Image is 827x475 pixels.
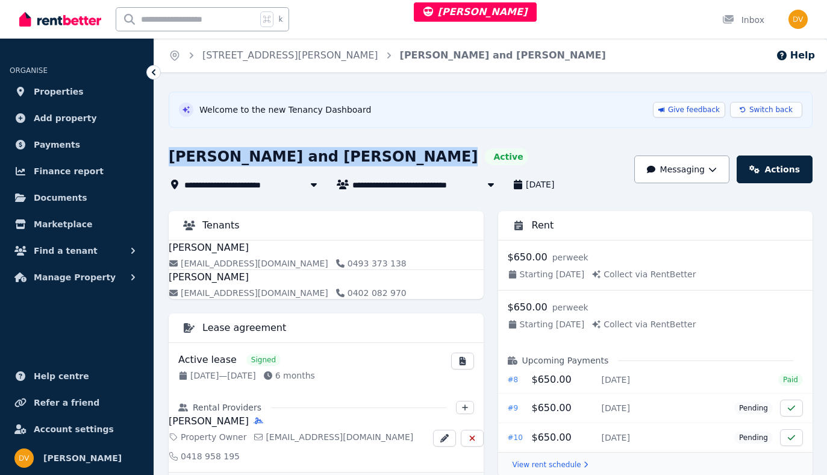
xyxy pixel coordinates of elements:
[254,431,413,443] a: [EMAIL_ADDRESS][DOMAIN_NAME]
[19,10,101,28] img: RentBetter
[602,432,630,444] span: [DATE]
[602,374,630,386] span: [DATE]
[34,84,84,99] span: Properties
[532,218,554,233] h3: Rent
[10,364,144,388] a: Help centre
[526,178,554,190] span: [DATE]
[423,6,528,17] span: [PERSON_NAME]
[34,111,97,125] span: Add property
[508,433,522,442] div: # 10
[552,251,588,263] span: per week
[335,257,407,269] a: 0493 373 138
[508,300,548,315] p: $650.00
[10,212,144,236] a: Marketplace
[34,369,89,383] span: Help centre
[193,401,261,414] h3: Rental Providers
[749,105,793,115] span: Switch back
[34,422,114,436] span: Account settings
[591,268,696,280] span: Collect via RentBetter
[169,450,240,462] a: 0418 958 195
[34,395,99,410] span: Refer a friend
[532,401,592,415] p: $650.00
[34,190,87,205] span: Documents
[508,268,585,280] span: Starting [DATE]
[10,159,144,183] a: Finance report
[10,417,144,441] a: Account settings
[508,250,548,265] p: $650.00
[737,156,813,183] a: Actions
[783,375,798,385] span: Paid
[335,287,407,299] a: 0402 082 970
[10,265,144,289] button: Manage Property
[776,48,815,63] button: Help
[169,257,328,269] a: [EMAIL_ADDRESS][DOMAIN_NAME]
[591,318,696,330] span: Collect via RentBetter
[202,49,378,61] a: [STREET_ADDRESS][PERSON_NAME]
[513,460,588,470] a: View rent schedule
[522,354,609,366] h3: Upcoming Payments
[10,133,144,157] a: Payments
[154,39,620,72] nav: Breadcrumb
[34,270,116,285] span: Manage Property
[722,14,764,26] div: Inbox
[169,287,328,299] a: [EMAIL_ADDRESS][DOMAIN_NAME]
[10,391,144,415] a: Refer a friend
[730,102,802,118] button: Switch back
[493,151,523,163] span: Active
[602,402,630,414] span: [DATE]
[178,353,237,367] p: Active lease
[10,66,48,75] span: ORGANISE
[43,451,122,465] span: [PERSON_NAME]
[202,218,240,233] h3: Tenants
[169,431,246,443] div: Property Owner
[532,373,592,387] p: $650.00
[34,164,104,178] span: Finance report
[202,321,286,335] h3: Lease agreement
[10,186,144,210] a: Documents
[34,137,80,152] span: Payments
[169,241,249,255] p: [PERSON_NAME]
[34,217,92,231] span: Marketplace
[508,318,585,330] span: Starting [DATE]
[178,370,256,382] div: [DATE] — [DATE]
[169,147,478,166] h1: [PERSON_NAME] and [PERSON_NAME]
[10,239,144,263] button: Find a tenant
[739,403,768,413] span: Pending
[14,448,34,468] img: Dinesh Vaidhya
[532,430,592,445] p: $650.00
[668,105,720,115] span: Give feedback
[788,10,808,29] img: Dinesh Vaidhya
[278,14,282,24] span: k
[199,104,371,116] span: Welcome to the new Tenancy Dashboard
[169,270,249,285] p: [PERSON_NAME]
[552,301,588,313] span: per week
[400,48,606,63] span: [PERSON_NAME] and [PERSON_NAME]
[10,80,144,104] a: Properties
[508,403,522,413] div: # 9
[169,414,249,429] p: [PERSON_NAME]
[34,244,98,258] span: Find a tenant
[251,355,276,365] span: Signed
[653,102,725,118] a: Give feedback
[739,433,768,442] span: Pending
[508,375,522,385] div: # 8
[263,370,315,382] div: 6 months
[634,156,729,183] button: Messaging
[10,106,144,130] a: Add property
